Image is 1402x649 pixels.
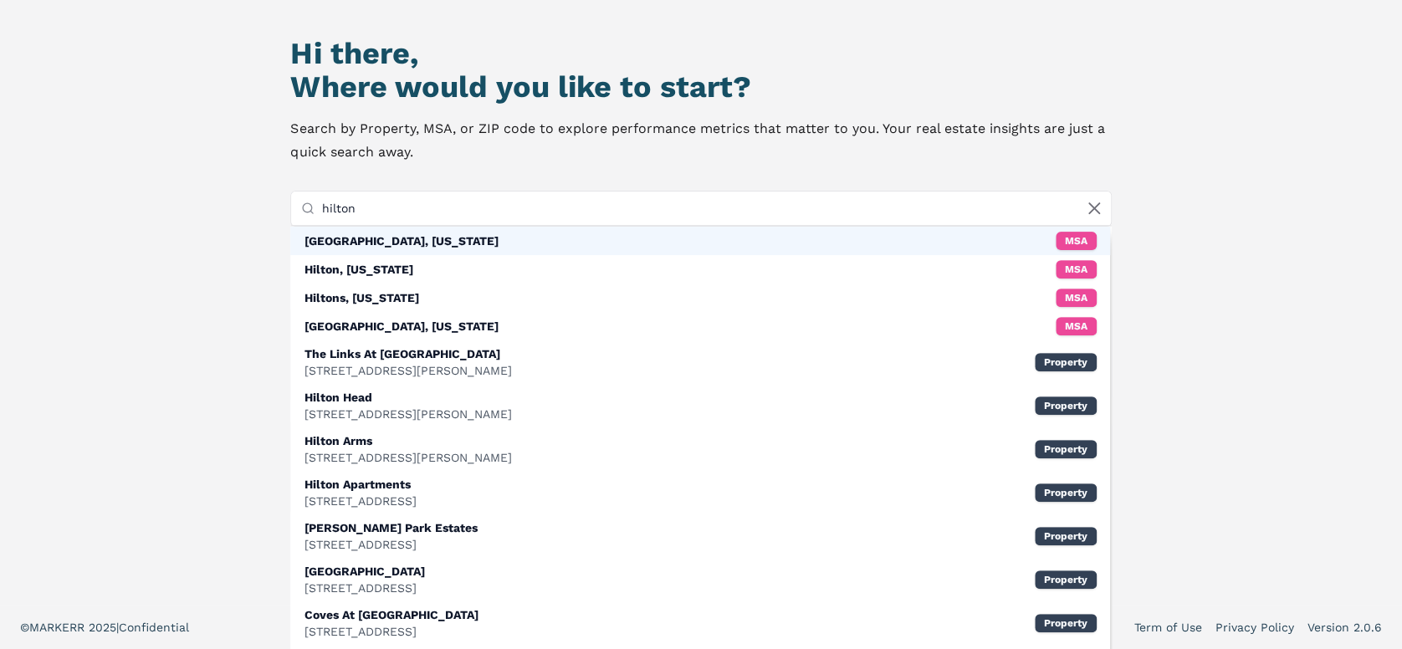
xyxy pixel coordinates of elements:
[29,621,89,634] span: MARKERR
[304,233,498,249] div: [GEOGRAPHIC_DATA], [US_STATE]
[290,514,1109,558] div: Property: Morgan Park Estates
[304,580,424,596] div: [STREET_ADDRESS]
[1307,619,1382,636] a: Version 2.0.6
[304,519,477,536] div: [PERSON_NAME] Park Estates
[1035,396,1097,415] div: Property
[304,449,511,466] div: [STREET_ADDRESS][PERSON_NAME]
[1035,527,1097,545] div: Property
[304,536,477,553] div: [STREET_ADDRESS]
[290,70,1111,104] h2: Where would you like to start?
[304,432,511,449] div: Hilton Arms
[20,621,29,634] span: ©
[119,621,189,634] span: Confidential
[290,384,1109,427] div: Property: Hilton Head
[304,261,412,278] div: Hilton, [US_STATE]
[290,284,1109,312] div: MSA: Hiltons, Virginia
[1056,232,1097,250] div: MSA
[1056,289,1097,307] div: MSA
[290,255,1109,284] div: MSA: Hilton, New York
[304,476,416,493] div: Hilton Apartments
[304,406,511,422] div: [STREET_ADDRESS][PERSON_NAME]
[1056,260,1097,279] div: MSA
[304,389,511,406] div: Hilton Head
[290,601,1109,645] div: Property: Coves At Columbus
[1035,570,1097,589] div: Property
[1035,614,1097,632] div: Property
[304,563,424,580] div: [GEOGRAPHIC_DATA]
[290,558,1109,601] div: Property: Alpine Village
[290,117,1111,164] p: Search by Property, MSA, or ZIP code to explore performance metrics that matter to you. Your real...
[304,623,478,640] div: [STREET_ADDRESS]
[304,318,498,335] div: [GEOGRAPHIC_DATA], [US_STATE]
[304,606,478,623] div: Coves At [GEOGRAPHIC_DATA]
[290,340,1109,384] div: Property: The Links At Bentonville
[1035,483,1097,502] div: Property
[1056,317,1097,335] div: MSA
[1035,353,1097,371] div: Property
[1134,619,1202,636] a: Term of Use
[89,621,119,634] span: 2025 |
[290,37,1111,70] h1: Hi there,
[290,427,1109,471] div: Property: Hilton Arms
[304,493,416,509] div: [STREET_ADDRESS]
[290,227,1109,255] div: MSA: Hilton Head Island, South Carolina
[1215,619,1294,636] a: Privacy Policy
[304,362,511,379] div: [STREET_ADDRESS][PERSON_NAME]
[290,312,1109,340] div: MSA: Hiltonia, Georgia
[1035,440,1097,458] div: Property
[304,345,511,362] div: The Links At [GEOGRAPHIC_DATA]
[304,289,418,306] div: Hiltons, [US_STATE]
[321,192,1100,225] input: Search by MSA, ZIP, Property Name, or Address
[290,471,1109,514] div: Property: Hilton Apartments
